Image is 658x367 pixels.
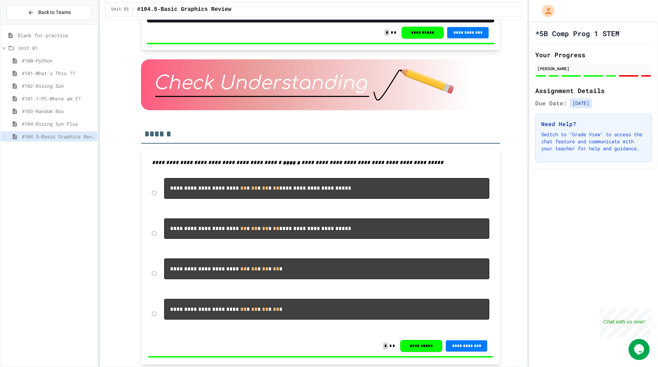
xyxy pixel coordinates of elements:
[22,120,95,127] span: #104-Rising Sun Plus
[111,7,129,12] span: Unit 01
[6,5,92,20] button: Back to Teams
[535,50,652,60] h2: Your Progress
[537,65,650,72] div: [PERSON_NAME]
[570,98,592,108] span: [DATE]
[137,5,231,14] span: #104.5-Basic Graphics Review
[18,32,95,39] span: Blank for practice
[132,7,134,12] span: /
[535,28,619,38] h1: *5B Comp Prog 1 STEM
[22,107,95,115] span: #103-Random Box
[22,82,95,90] span: #102-Rising Sun
[629,339,651,360] iframe: chat widget
[535,3,556,19] div: My Account
[541,131,646,152] p: Switch to "Grade View" to access the chat feature and communicate with your teacher for help and ...
[18,44,95,52] span: Unit 01
[535,86,652,96] h2: Assignment Details
[535,99,567,107] span: Due Date:
[22,95,95,102] span: #101.1-PC-Where am I?
[541,120,646,128] h3: Need Help?
[22,70,95,77] span: #101-What's This ??
[22,133,95,140] span: #104.5-Basic Graphics Review
[38,9,71,16] span: Back to Teams
[22,57,95,64] span: #100-Python
[600,308,651,338] iframe: chat widget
